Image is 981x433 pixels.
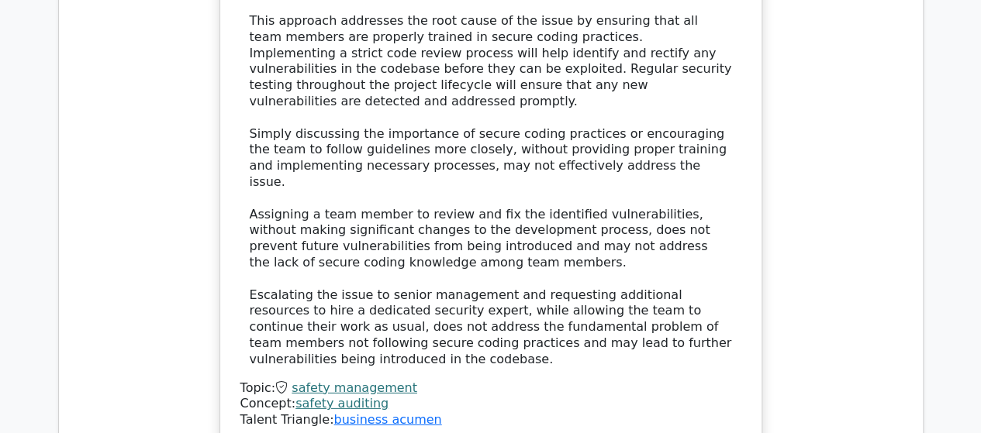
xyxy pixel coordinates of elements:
[240,380,741,397] div: Topic:
[295,396,389,411] a: safety auditing
[292,380,417,395] a: safety management
[333,412,441,427] a: business acumen
[240,396,741,412] div: Concept:
[240,380,741,428] div: Talent Triangle:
